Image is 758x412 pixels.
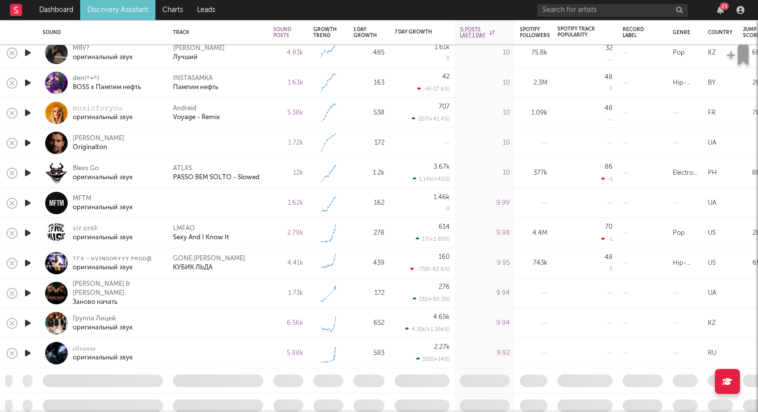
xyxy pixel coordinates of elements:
div: 5.38k [273,107,303,119]
a: Группа Лицейоригинальный звук [73,314,133,332]
div: 23 [720,3,729,10]
div: 48 [605,74,613,81]
div: 743k [520,257,547,269]
a: ATLXS [173,164,192,173]
a: [PERSON_NAME]Originalton [73,134,124,152]
a: [PERSON_NAME] [173,44,225,53]
div: UA [708,287,716,299]
div: 32 [606,45,613,52]
div: Growth Trend [313,27,338,39]
a: Sexy And I Know It [173,233,229,242]
div: FR [708,107,715,119]
div: US [708,227,716,239]
div: 0 [609,266,613,272]
div: оригинальный звук [73,353,133,362]
div: 6.56k [273,317,303,329]
div: 9.92 [460,347,510,359]
div: Sound Posts [273,27,291,39]
a: Пампим нефть [173,83,218,92]
a: ᴛᴦᴋ - ᴠᴠɪɴᴅᴏʀʏʏʏ ᴘʀᴏᴅ@оригинальный звук [73,254,152,272]
div: 131 ( +90.3 % ) [413,296,450,302]
div: Pop [673,47,685,59]
div: 1.62k [273,197,303,209]
a: Лучший [173,53,198,62]
div: Spotify Track Popularity [557,26,598,38]
div: Pop [673,227,685,239]
div: 4.31k ( +1.26k % ) [405,326,450,332]
div: -1 [601,176,613,182]
div: оригинальный звук [73,203,133,212]
div: -758 ( -82.6 % ) [410,266,450,272]
a: PASSO BEM SOLTO - Slowed [173,173,260,182]
a: КУБИК ЛЬДА [173,263,213,272]
div: 9.99 [460,197,510,209]
div: 2.3M [520,77,547,89]
button: 23 [717,6,724,14]
div: 𝕤𝕚𝕣.𝕖𝕣𝕠𝕜 [73,224,133,233]
div: 10 [460,47,510,59]
div: 0 [446,56,450,62]
div: BY [708,77,715,89]
div: 162 [353,197,385,209]
div: 172 [353,137,385,149]
div: RU [708,347,716,359]
div: PH [708,167,717,179]
a: 𝑒𝑙𝑖𝑣𝑎𝑛𝑠𝑎оригинальный звук [73,344,133,362]
div: [PERSON_NAME] & [PERSON_NAME] [73,280,160,298]
a: Blexs Goоригинальный звук [73,164,133,182]
div: 485 [353,47,385,59]
a: den(^•^)BOSS x Пампим нефть [73,74,141,92]
div: Hip-Hop/Rap [673,77,698,89]
div: 538 [353,107,385,119]
div: Заново начать [73,298,160,307]
div: Record Label [623,27,648,39]
div: 70 [605,224,613,230]
div: -9 ( -17.6 % ) [417,86,450,92]
div: BOSS x Пампим нефть [73,83,141,92]
div: Spotify Followers [520,27,550,39]
div: 3.67k [434,164,450,170]
div: 276 [439,284,450,290]
div: UA [708,197,716,209]
div: 1.09k [520,107,547,119]
div: 1.2k [353,167,385,179]
div: Blexs Go [73,164,133,173]
div: 652 [353,317,385,329]
div: 7 Day Growth [395,29,435,35]
a: Andreid [173,104,197,113]
div: 4.83k [273,47,303,59]
div: 1 Day Growth [353,27,377,39]
div: 0 [609,86,613,92]
div: 4.4M [520,227,547,239]
div: 4.41k [273,257,303,269]
a: LMFAO [173,224,195,233]
div: 614 [439,224,450,230]
div: 1.46k [434,194,450,201]
div: Hip-Hop/Rap [673,257,698,269]
div: 48 [605,254,613,261]
a: MFTMоригинальный звук [73,194,133,212]
a: 𝕤𝕚𝕣.𝕖𝕣𝕠𝕜оригинальный звук [73,224,133,242]
a: Voyage - Remix [173,113,220,122]
div: 𝑒𝑙𝑖𝑣𝑎𝑛𝑠𝑎 [73,344,133,353]
a: МЯУ?оригинальный звук [73,44,133,62]
div: -1 [601,236,613,242]
a: GONE.[PERSON_NAME] [173,254,245,263]
div: Track [173,30,258,36]
div: Electronic [673,167,698,179]
div: Genre [673,30,690,36]
div: 163 [353,77,385,89]
div: 4.65k [433,314,450,320]
div: 9.94 [460,287,510,299]
div: 9.95 [460,257,510,269]
div: 583 [353,347,385,359]
div: 1.63k [273,77,303,89]
div: 2.27k [434,344,450,350]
